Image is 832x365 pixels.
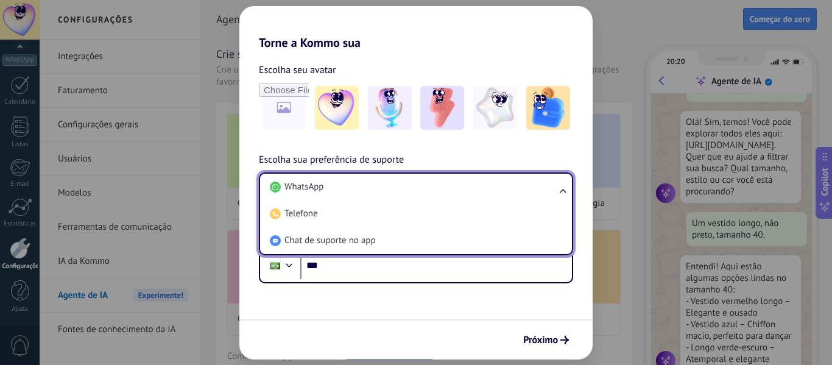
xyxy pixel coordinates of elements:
span: Telefone [284,208,318,220]
div: Brazil: + 55 [264,253,287,278]
span: Escolha seu avatar [259,62,336,78]
img: -4.jpeg [473,86,517,130]
span: Chat de suporte no app [284,235,376,247]
button: Próximo [518,330,574,350]
img: -1.jpeg [315,86,359,130]
span: WhatsApp [284,181,323,193]
span: Próximo [523,336,558,344]
img: -3.jpeg [420,86,464,130]
img: -5.jpeg [526,86,570,130]
h2: Torne a Kommo sua [239,6,593,50]
span: Escolha sua preferência de suporte [259,152,404,168]
img: -2.jpeg [368,86,412,130]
